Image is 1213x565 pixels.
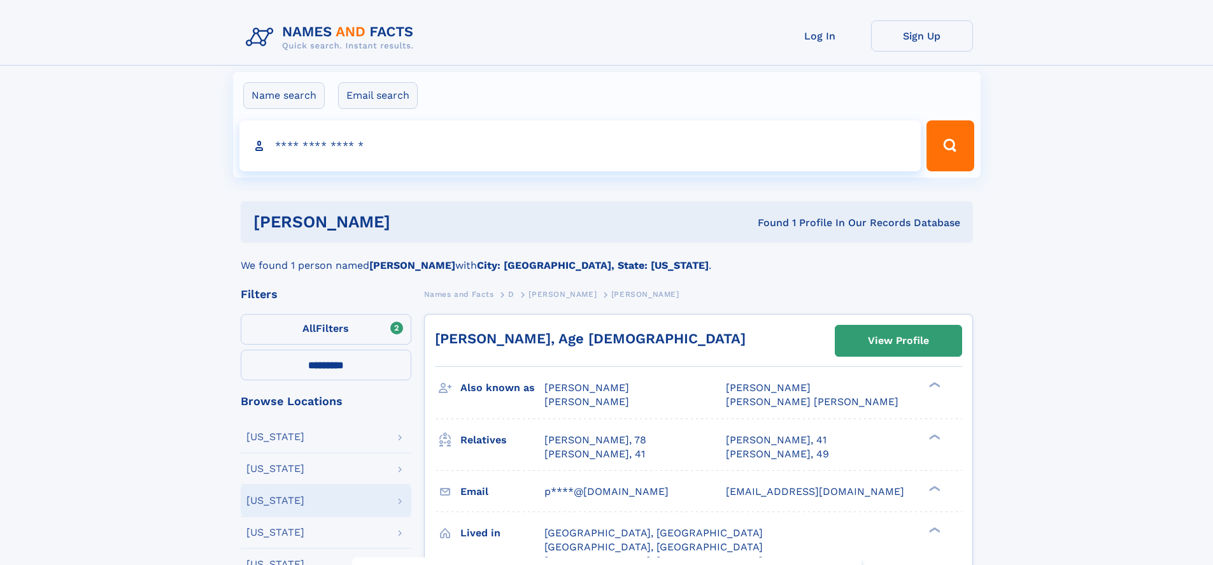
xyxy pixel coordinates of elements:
[726,396,898,408] span: [PERSON_NAME] [PERSON_NAME]
[544,527,763,539] span: [GEOGRAPHIC_DATA], [GEOGRAPHIC_DATA]
[528,286,597,302] a: [PERSON_NAME]
[544,433,646,447] a: [PERSON_NAME], 78
[926,381,941,389] div: ❯
[239,120,921,171] input: search input
[246,496,304,506] div: [US_STATE]
[871,20,973,52] a: Sign Up
[241,289,411,300] div: Filters
[246,527,304,538] div: [US_STATE]
[477,259,709,271] b: City: [GEOGRAPHIC_DATA], State: [US_STATE]
[460,522,544,544] h3: Lived in
[253,214,574,230] h1: [PERSON_NAME]
[574,216,960,230] div: Found 1 Profile In Our Records Database
[528,290,597,299] span: [PERSON_NAME]
[241,396,411,407] div: Browse Locations
[544,396,629,408] span: [PERSON_NAME]
[338,82,418,109] label: Email search
[726,447,829,461] a: [PERSON_NAME], 49
[769,20,871,52] a: Log In
[508,286,514,302] a: D
[544,382,629,394] span: [PERSON_NAME]
[926,484,941,492] div: ❯
[726,382,811,394] span: [PERSON_NAME]
[508,290,514,299] span: D
[460,429,544,451] h3: Relatives
[926,120,974,171] button: Search Button
[241,243,973,273] div: We found 1 person named with .
[302,322,316,334] span: All
[726,433,826,447] a: [PERSON_NAME], 41
[435,331,746,347] a: [PERSON_NAME], Age [DEMOGRAPHIC_DATA]
[243,82,325,109] label: Name search
[611,290,679,299] span: [PERSON_NAME]
[246,464,304,474] div: [US_STATE]
[726,485,904,497] span: [EMAIL_ADDRESS][DOMAIN_NAME]
[424,286,494,302] a: Names and Facts
[460,481,544,503] h3: Email
[835,325,961,356] a: View Profile
[544,447,645,461] a: [PERSON_NAME], 41
[241,314,411,345] label: Filters
[246,432,304,442] div: [US_STATE]
[926,526,941,534] div: ❯
[926,433,941,441] div: ❯
[369,259,455,271] b: [PERSON_NAME]
[544,541,763,553] span: [GEOGRAPHIC_DATA], [GEOGRAPHIC_DATA]
[868,326,929,355] div: View Profile
[241,20,424,55] img: Logo Names and Facts
[460,377,544,399] h3: Also known as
